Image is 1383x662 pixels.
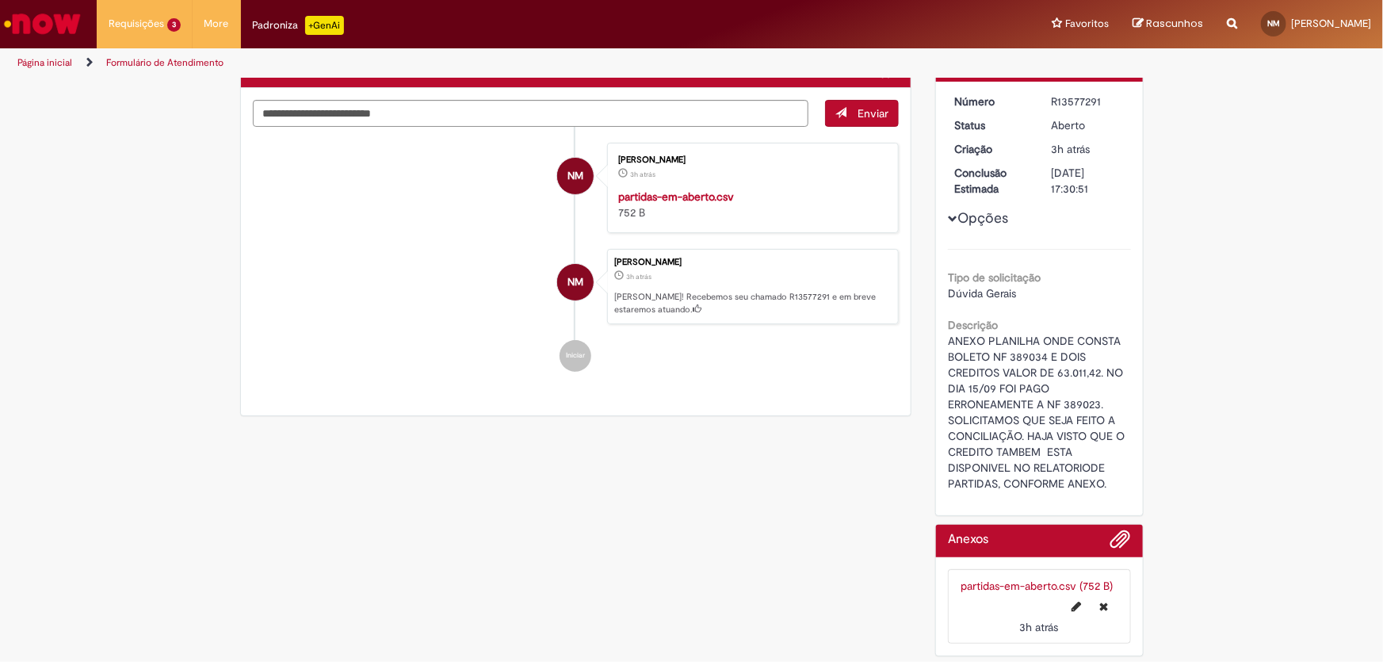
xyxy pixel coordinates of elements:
div: [PERSON_NAME] [618,155,882,165]
textarea: Digite sua mensagem aqui... [253,100,809,127]
button: Excluir partidas-em-aberto.csv [1091,594,1118,619]
div: Nelso Marcon [557,264,594,300]
span: 3h atrás [1052,142,1091,156]
img: ServiceNow [2,8,83,40]
p: [PERSON_NAME]! Recebemos seu chamado R13577291 e em breve estaremos atuando. [614,291,890,316]
a: Formulário de Atendimento [106,56,223,69]
a: Rascunhos [1133,17,1203,32]
time: 29/09/2025 13:30:46 [1052,142,1091,156]
p: +GenAi [305,16,344,35]
div: 29/09/2025 14:30:46 [1052,141,1125,157]
b: Tipo de solicitação [948,270,1041,285]
span: Enviar [858,106,888,121]
button: Editar nome de arquivo partidas-em-aberto.csv [1063,594,1091,619]
time: 29/09/2025 13:30:32 [630,170,655,179]
div: [PERSON_NAME] [614,258,890,267]
span: More [204,16,229,32]
span: [PERSON_NAME] [1291,17,1371,30]
div: Padroniza [253,16,344,35]
li: Nelso Marcon [253,249,900,325]
button: Adicionar anexos [878,59,899,79]
b: Descrição [948,318,998,332]
button: Enviar [825,100,899,127]
dt: Criação [942,141,1040,157]
span: Rascunhos [1146,16,1203,31]
div: R13577291 [1052,94,1125,109]
dt: Status [942,117,1040,133]
a: Página inicial [17,56,72,69]
h2: Anexos [948,533,988,547]
span: Favoritos [1065,16,1109,32]
time: 29/09/2025 13:30:46 [626,272,651,281]
div: [DATE] 17:30:51 [1052,165,1125,197]
time: 29/09/2025 13:30:32 [1020,620,1059,634]
span: 3h atrás [630,170,655,179]
div: Aberto [1052,117,1125,133]
a: partidas-em-aberto.csv (752 B) [961,579,1113,593]
span: NM [567,157,583,195]
ul: Histórico de tíquete [253,127,900,388]
span: 3h atrás [1020,620,1059,634]
button: Adicionar anexos [1110,529,1131,557]
div: Nelso Marcon [557,158,594,194]
span: 3 [167,18,181,32]
dt: Conclusão Estimada [942,165,1040,197]
span: Dúvida Gerais [948,286,1016,300]
span: NM [567,263,583,301]
span: Requisições [109,16,164,32]
ul: Trilhas de página [12,48,910,78]
dt: Número [942,94,1040,109]
span: 3h atrás [626,272,651,281]
span: NM [1267,18,1280,29]
div: 752 B [618,189,882,220]
a: partidas-em-aberto.csv [618,189,734,204]
span: ANEXO PLANILHA ONDE CONSTA BOLETO NF 389034 E DOIS CREDITOS VALOR DE 63.011,42. NO DIA 15/09 FOI ... [948,334,1128,491]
